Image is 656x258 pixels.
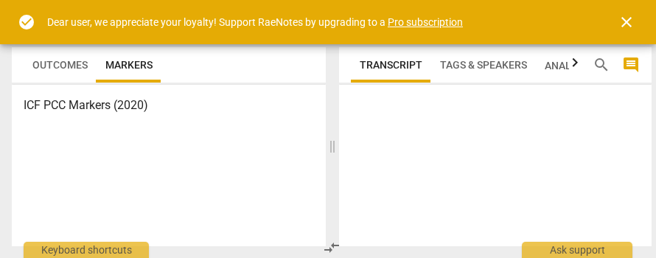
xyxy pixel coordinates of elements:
[545,60,617,72] span: Analytics
[593,56,610,74] span: search
[18,13,35,31] span: check_circle
[24,97,314,114] h3: ICF PCC Markers (2020)
[609,4,644,40] button: Close
[522,242,632,258] div: Ask support
[618,13,635,31] span: close
[47,15,463,30] div: Dear user, we appreciate your loyalty! Support RaeNotes by upgrading to a
[440,59,527,71] span: Tags & Speakers
[32,59,88,71] span: Outcomes
[24,242,149,258] div: Keyboard shortcuts
[590,53,613,77] button: Search
[323,239,341,257] span: compare_arrows
[622,56,640,74] span: comment
[360,59,422,71] span: Transcript
[105,59,153,71] span: Markers
[619,53,643,77] button: Show/Hide comments
[388,16,463,28] a: Pro subscription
